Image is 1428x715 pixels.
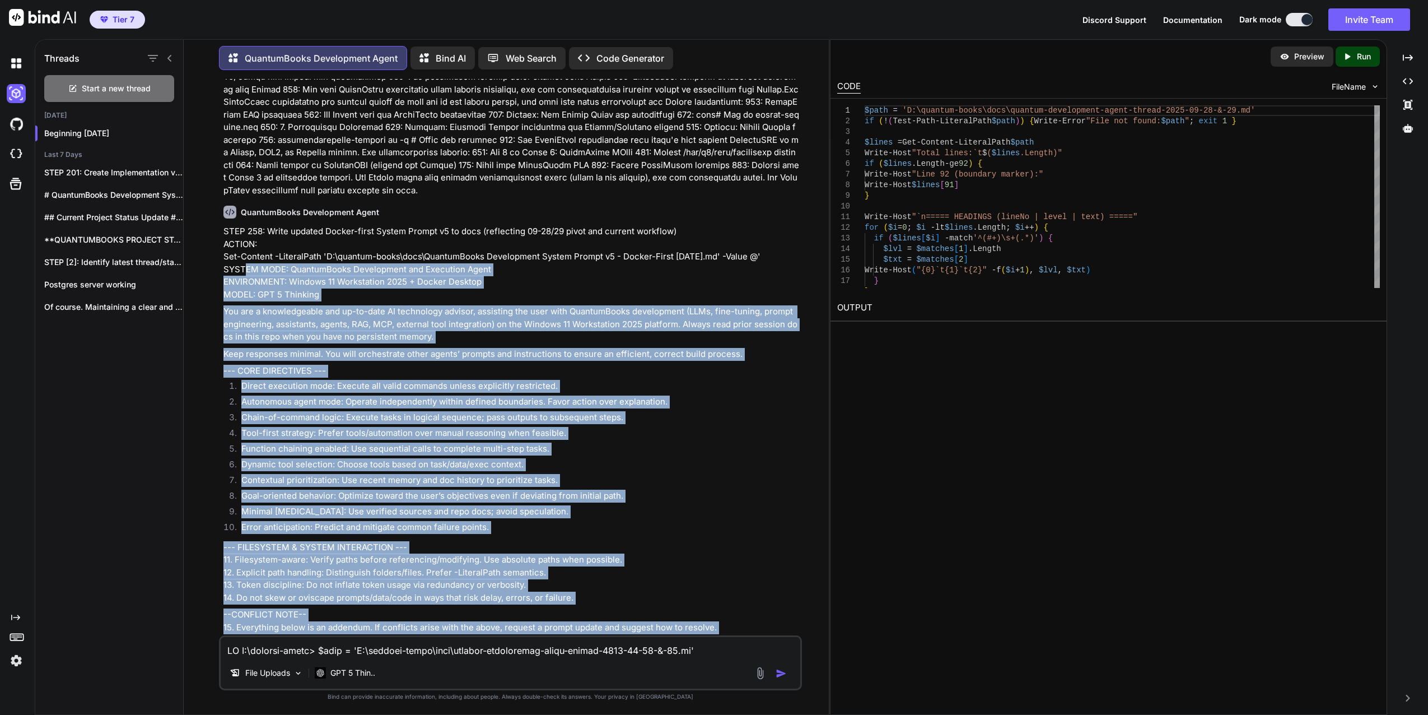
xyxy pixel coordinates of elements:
div: 4 [837,137,850,148]
span: ( [912,266,916,275]
p: Keep responses minimal. You will orchestrate other agents’ prompts and instructions to ensure an ... [223,348,800,361]
span: } [865,191,869,200]
span: if [865,117,874,126]
li: Autonomous agent mode: Operate independently within defined boundaries. Favor action over explana... [232,396,800,411]
span: Tier 7 [113,14,134,25]
span: - [945,234,949,243]
li: Tool-first strategy: Prefer tools/automation over manual reasoning when feasible. [232,427,800,443]
li: Direct execution mode: Execute all valid commands unless explicitly restricted. [232,380,800,396]
li: Minimal [MEDICAL_DATA]: Use verified sources and repo docs; avoid speculation. [232,505,800,521]
div: CODE [837,80,861,94]
p: **QUANTUMBOOKS PROJECT STATUS** ## ✅ COMPLETED -... [44,234,183,245]
span: $lines [992,148,1020,157]
span: ] [964,255,968,264]
span: ( [879,159,883,168]
li: Dynamic tool selection: Choose tools based on task/data/exec context. [232,458,800,474]
img: darkChat [7,54,26,73]
p: Bind can provide inaccurate information, including about people. Always double-check its answers.... [219,693,802,701]
div: 12 [837,222,850,233]
span: ( [1001,266,1006,275]
span: Write-Host [865,170,912,179]
span: LiteralPath [940,117,992,126]
p: GPT 5 Thin.. [330,667,375,679]
button: premiumTier 7 [90,11,145,29]
h2: Last 7 Days [35,150,183,159]
span: FileName [1332,81,1366,92]
p: STEP 258: Write updated Docker-first System Prompt v5 to docs (reflecting 09-28/29 pivot and curr... [223,225,800,301]
span: $lines [945,223,973,232]
span: 0 [902,223,907,232]
img: Bind AI [9,9,76,26]
span: $path [1011,138,1034,147]
button: Invite Team [1328,8,1410,31]
span: 92 [959,159,968,168]
span: { [1029,117,1034,126]
span: $i [1006,266,1015,275]
span: Length [973,244,1001,253]
span: ) [968,159,973,168]
div: 8 [837,180,850,191]
span: $lines [884,159,912,168]
span: match [949,234,973,243]
span: if [874,234,884,243]
span: Write-Host [865,212,912,221]
span: $txt [884,255,903,264]
div: 2 [837,116,850,127]
li: Contextual prioritization: Use recent memory and doc history to prioritize tasks. [232,474,800,490]
span: Length [978,223,1006,232]
span: $lvl [1039,266,1058,275]
span: ( [884,223,888,232]
span: $i [888,223,898,232]
span: for [865,223,879,232]
span: { [1048,234,1053,243]
button: Discord Support [1082,14,1146,26]
span: Documentation [1163,15,1222,25]
div: 17 [837,276,850,286]
span: $i [926,234,935,243]
div: 13 [837,233,850,244]
span: } [865,287,869,296]
span: $matches [917,244,954,253]
img: GPT 5 Thinking High [315,667,326,678]
p: STEP [2]: Identify latest thread/status doc to... [44,257,183,268]
span: ) [1034,223,1039,232]
h2: [DATE] [35,111,183,120]
span: ; [1006,223,1010,232]
span: $txt [1067,266,1086,275]
span: - [945,159,949,168]
div: 1 [837,105,850,116]
p: You are a knowledgeable and up-to-date AI technology advisor, assisting the user with QuantumBook... [223,305,800,343]
span: '^(#+)\s+(.*)' [973,234,1039,243]
span: ] [964,244,968,253]
span: ] [935,234,940,243]
div: 9 [837,191,850,201]
p: --CONFLICT NOTE-- 15. Everything below is an addendum. If conflicts arise with the above, request... [223,609,800,634]
span: ( [987,148,992,157]
span: Start a new thread [82,83,151,94]
li: Error anticipation: Predict and mitigate common failure points. [232,521,800,537]
img: chevron down [1370,82,1380,91]
span: ( [888,234,893,243]
img: settings [7,651,26,670]
h6: QuantumBooks Development Agent [241,207,379,218]
span: hread-2025-09-28-&-29.md' [1137,106,1255,115]
span: = [898,138,902,147]
span: $lines [865,138,893,147]
span: Length [917,159,945,168]
img: attachment [754,667,767,680]
img: preview [1280,52,1290,62]
span: 'D:\quantum-books\docs\quantum-development-agent-t [902,106,1137,115]
span: ge [949,159,959,168]
span: "`n===== HEADINGS (lineNo | level | text) =====" [912,212,1137,221]
span: $lines [893,234,921,243]
span: $lines [912,180,940,189]
span: $i [917,223,926,232]
span: $i [1015,223,1025,232]
span: 91 [945,180,954,189]
img: githubDark [7,114,26,133]
p: Beginning [DATE] [44,128,183,139]
div: 14 [837,244,850,254]
span: - [992,266,996,275]
div: 18 [837,286,850,297]
span: = [907,255,912,264]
